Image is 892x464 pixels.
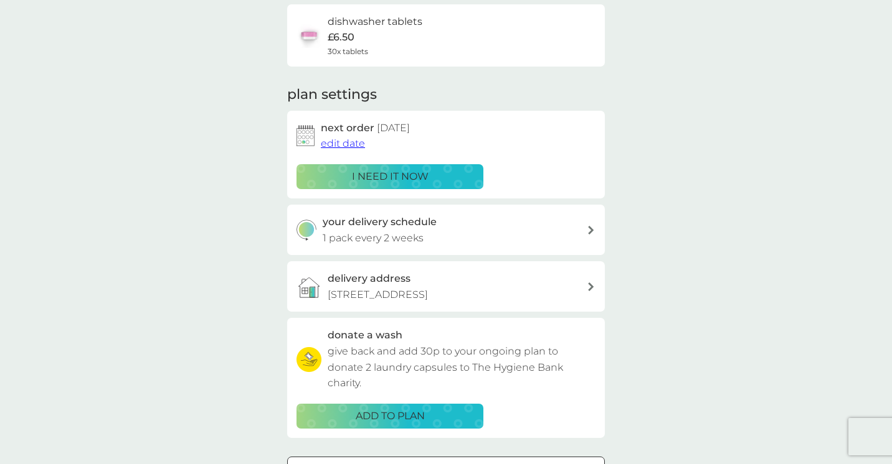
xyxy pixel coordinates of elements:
[297,23,321,48] img: dishwasher tablets
[323,230,424,246] p: 1 pack every 2 weeks
[287,261,605,312] a: delivery address[STREET_ADDRESS]
[328,271,410,287] h3: delivery address
[328,327,402,343] h3: donate a wash
[328,343,595,391] p: give back and add 30p to your ongoing plan to donate 2 laundry capsules to The Hygiene Bank charity.
[321,137,365,149] span: edit date
[287,85,377,104] h2: plan settings
[377,122,410,134] span: [DATE]
[323,214,437,230] h3: your delivery schedule
[328,29,354,45] p: £6.50
[328,14,422,30] h6: dishwasher tablets
[321,136,365,152] button: edit date
[356,408,425,424] p: ADD TO PLAN
[297,404,483,429] button: ADD TO PLAN
[297,164,483,189] button: i need it now
[328,287,428,303] p: [STREET_ADDRESS]
[287,205,605,255] button: your delivery schedule1 pack every 2 weeks
[321,120,410,136] h2: next order
[328,45,368,57] span: 30x tablets
[352,169,429,185] p: i need it now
